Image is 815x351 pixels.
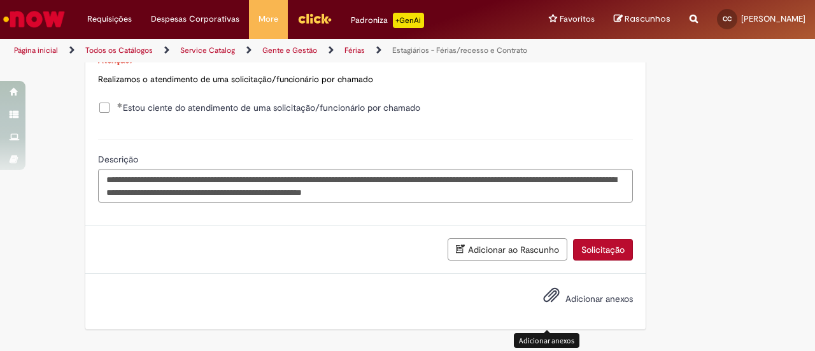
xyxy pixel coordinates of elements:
img: click_logo_yellow_360x200.png [297,9,332,28]
button: Solicitação [573,239,633,261]
span: Estou ciente do atendimento de uma solicitação/funcionário por chamado [117,101,420,114]
span: More [259,13,278,25]
textarea: Descrição [98,169,633,203]
p: +GenAi [393,13,424,28]
span: Adicionar anexos [565,294,633,305]
div: Padroniza [351,13,424,28]
a: Service Catalog [180,45,235,55]
a: Férias [344,45,365,55]
span: Despesas Corporativas [151,13,239,25]
span: [PERSON_NAME] [741,13,805,24]
a: Todos os Catálogos [85,45,153,55]
div: Adicionar anexos [514,333,579,348]
span: Rascunhos [625,13,670,25]
span: Descrição [98,154,141,165]
span: Requisições [87,13,132,25]
a: Rascunhos [614,13,670,25]
span: CC [723,15,732,23]
button: Adicionar ao Rascunho [448,238,567,261]
a: Página inicial [14,45,58,55]
button: Adicionar anexos [540,283,563,313]
img: ServiceNow [1,6,67,32]
ul: Trilhas de página [10,39,534,62]
span: Realizamos o atendimento de uma solicitação/funcionário por chamado [98,74,373,85]
a: Estagiários - Férias/recesso e Contrato [392,45,527,55]
span: Obrigatório Preenchido [117,103,123,108]
a: Gente e Gestão [262,45,317,55]
span: Favoritos [560,13,595,25]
